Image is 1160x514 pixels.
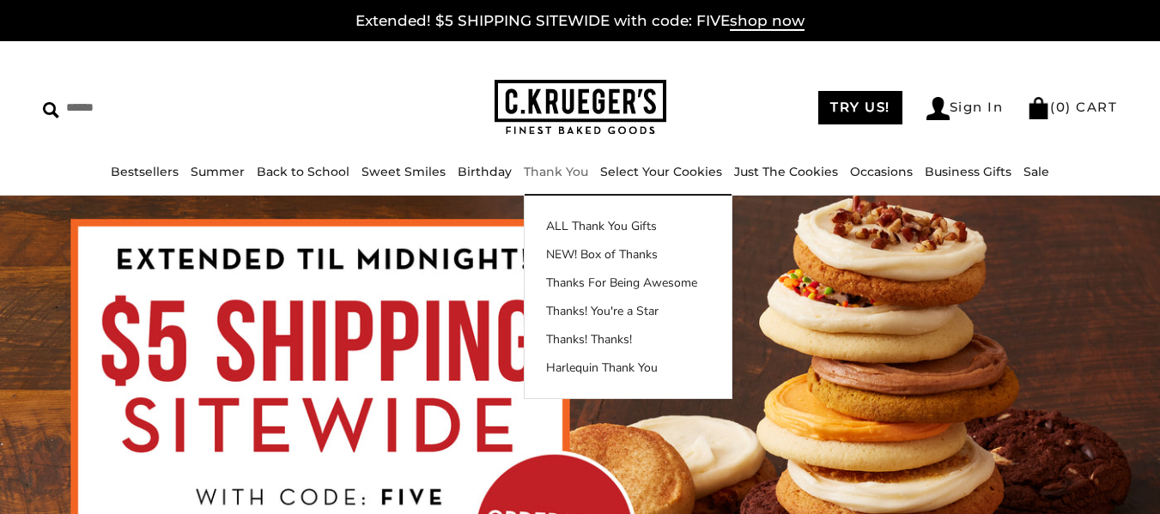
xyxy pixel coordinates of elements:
[525,274,732,292] a: Thanks For Being Awesome
[43,102,59,118] img: Search
[926,97,950,120] img: Account
[525,217,732,235] a: ALL Thank You Gifts
[525,302,732,320] a: Thanks! You're a Star
[1056,99,1066,115] span: 0
[925,164,1011,179] a: Business Gifts
[926,97,1004,120] a: Sign In
[257,164,349,179] a: Back to School
[818,91,902,124] a: TRY US!
[495,80,666,136] img: C.KRUEGER'S
[1027,99,1117,115] a: (0) CART
[191,164,245,179] a: Summer
[600,164,722,179] a: Select Your Cookies
[111,164,179,179] a: Bestsellers
[361,164,446,179] a: Sweet Smiles
[458,164,512,179] a: Birthday
[525,245,732,263] a: NEW! Box of Thanks
[525,330,732,348] a: Thanks! Thanks!
[524,164,588,179] a: Thank You
[355,12,805,31] a: Extended! $5 SHIPPING SITEWIDE with code: FIVEshop now
[525,359,732,377] a: Harlequin Thank You
[850,164,913,179] a: Occasions
[1027,97,1050,119] img: Bag
[43,94,292,121] input: Search
[734,164,838,179] a: Just The Cookies
[730,12,805,31] span: shop now
[1023,164,1049,179] a: Sale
